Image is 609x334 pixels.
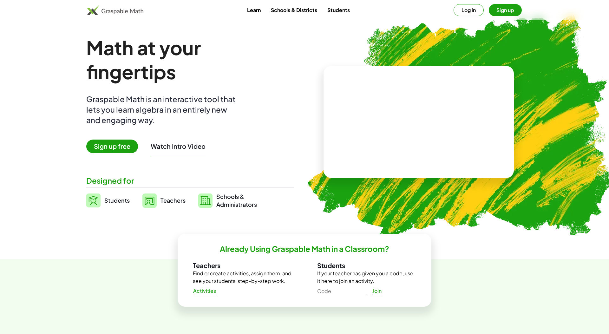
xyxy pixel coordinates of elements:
div: Designed for [86,175,294,186]
video: What is this? This is dynamic math notation. Dynamic math notation plays a central role in how Gr... [371,98,466,146]
img: svg%3e [198,193,213,208]
span: Schools & Administrators [216,193,257,208]
a: Teachers [142,193,186,208]
span: Teachers [160,197,186,204]
a: Learn [242,4,266,16]
a: Join [367,285,387,297]
h3: Teachers [193,261,292,270]
img: svg%3e [86,193,101,207]
span: Join [372,288,382,294]
p: If your teacher has given you a code, use it here to join an activity. [317,270,416,285]
a: Activities [188,285,221,297]
h2: Already Using Graspable Math in a Classroom? [220,244,389,254]
span: Activities [193,288,216,294]
button: Log in [454,4,484,16]
button: Watch Intro Video [151,142,206,150]
a: Students [86,193,130,208]
a: Students [322,4,355,16]
img: svg%3e [142,193,157,208]
p: Find or create activities, assign them, and see your students' step-by-step work. [193,270,292,285]
a: Schools & Districts [266,4,322,16]
span: Students [104,197,130,204]
span: Sign up free [86,140,138,153]
div: Graspable Math is an interactive tool that lets you learn algebra in an entirely new and engaging... [86,94,239,125]
h1: Math at your fingertips [86,36,288,84]
button: Sign up [489,4,522,16]
h3: Students [317,261,416,270]
a: Schools &Administrators [198,193,257,208]
iframe: Sign in with Google Dialog [479,6,603,53]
